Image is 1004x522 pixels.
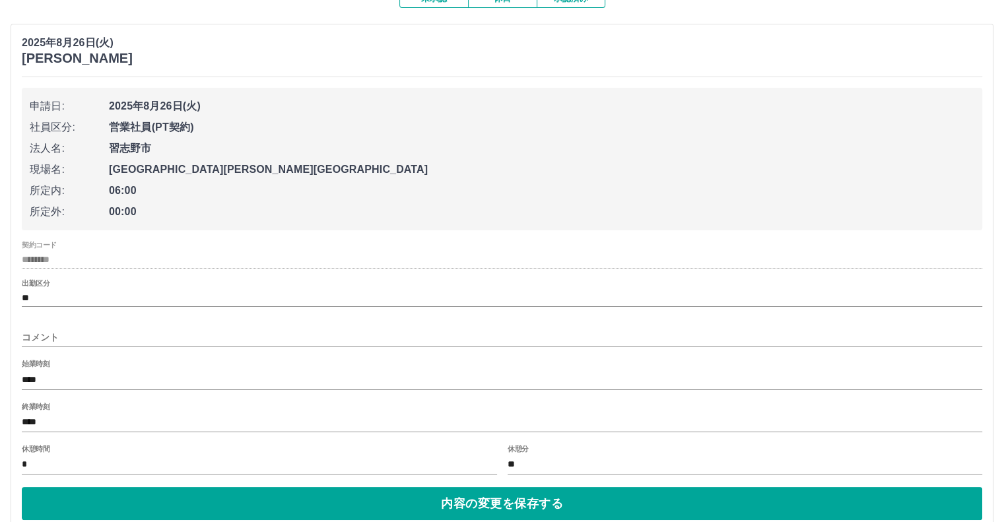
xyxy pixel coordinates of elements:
[508,443,529,453] label: 休憩分
[22,443,50,453] label: 休憩時間
[109,162,974,178] span: [GEOGRAPHIC_DATA][PERSON_NAME][GEOGRAPHIC_DATA]
[109,183,974,199] span: 06:00
[22,240,57,250] label: 契約コード
[22,401,50,411] label: 終業時刻
[30,119,109,135] span: 社員区分:
[109,141,974,156] span: 習志野市
[22,487,982,520] button: 内容の変更を保存する
[30,183,109,199] span: 所定内:
[30,98,109,114] span: 申請日:
[22,35,133,51] p: 2025年8月26日(火)
[22,359,50,369] label: 始業時刻
[109,204,974,220] span: 00:00
[30,204,109,220] span: 所定外:
[30,141,109,156] span: 法人名:
[30,162,109,178] span: 現場名:
[22,51,133,66] h3: [PERSON_NAME]
[22,278,50,288] label: 出勤区分
[109,98,974,114] span: 2025年8月26日(火)
[109,119,974,135] span: 営業社員(PT契約)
